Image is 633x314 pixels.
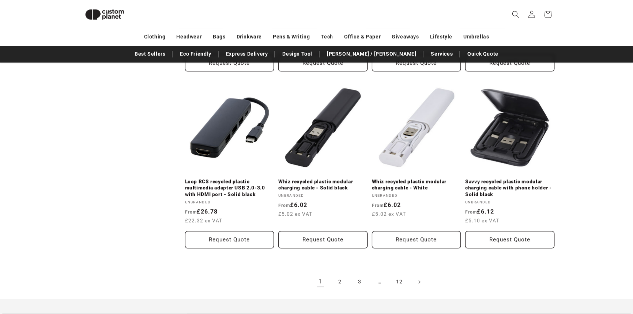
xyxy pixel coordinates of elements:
[185,54,274,71] button: Request Quote
[465,231,554,248] button: Request Quote
[596,279,633,314] iframe: Chat Widget
[463,30,489,43] a: Umbrellas
[344,30,381,43] a: Office & Paper
[278,178,368,191] a: Whiz recycled plastic modular charging cable - Solid black
[222,48,272,60] a: Express Delivery
[430,30,452,43] a: Lifestyle
[411,274,427,290] a: Next page
[176,48,215,60] a: Eco Friendly
[508,6,524,22] summary: Search
[372,274,388,290] span: …
[273,30,310,43] a: Pens & Writing
[144,30,166,43] a: Clothing
[279,48,316,60] a: Design Tool
[237,30,262,43] a: Drinkware
[465,54,554,71] button: Request Quote
[352,274,368,290] a: Page 3
[391,274,407,290] a: Page 12
[278,231,368,248] button: Request Quote
[185,231,274,248] button: Request Quote
[176,30,202,43] a: Headwear
[372,231,461,248] button: Request Quote
[213,30,225,43] a: Bags
[464,48,502,60] a: Quick Quote
[131,48,169,60] a: Best Sellers
[321,30,333,43] a: Tech
[312,274,328,290] a: Page 1
[392,30,419,43] a: Giveaways
[278,54,368,71] button: Request Quote
[185,274,554,290] nav: Pagination
[185,178,274,198] a: Loop RCS recycled plastic multimedia adapter USB 2.0-3.0 with HDMI port - Solid black
[79,3,130,26] img: Custom Planet
[323,48,420,60] a: [PERSON_NAME] / [PERSON_NAME]
[332,274,348,290] a: Page 2
[465,178,554,198] a: Savvy recycled plastic modular charging cable with phone holder - Solid black
[427,48,456,60] a: Services
[372,54,461,71] button: Request Quote
[372,178,461,191] a: Whiz recycled plastic modular charging cable - White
